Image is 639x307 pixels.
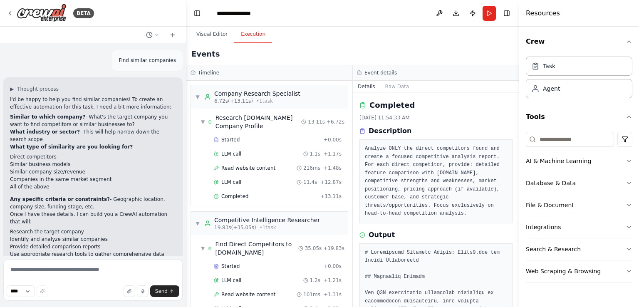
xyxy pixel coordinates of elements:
[526,129,632,289] div: Tools
[10,243,176,250] li: Provide detailed comparison reports
[359,114,513,121] div: [DATE] 11:54:33 AM
[526,172,632,194] button: Database & Data
[310,277,320,284] span: 1.2s
[364,69,397,76] h3: Event details
[365,145,507,218] pre: Analyze ONLY the direct competitors found and create a focused competitive analysis report. For e...
[303,165,320,171] span: 216ms
[526,179,576,187] div: Database & Data
[543,84,560,93] div: Agent
[353,81,380,92] button: Details
[526,201,574,209] div: File & Document
[369,99,415,111] h2: Completed
[10,161,176,168] li: Similar business models
[10,96,176,111] p: I'd be happy to help you find similar companies! To create an effective automation for this task,...
[215,114,302,130] span: Research [DOMAIN_NAME] Company Profile
[214,224,256,231] span: 19.83s (+35.05s)
[526,30,632,53] button: Crew
[217,9,251,17] nav: breadcrumb
[10,128,176,143] p: - This will help narrow down the search scope
[10,144,133,150] strong: What type of similarity are you looking for?
[201,119,205,125] span: ▼
[369,126,411,136] h3: Description
[305,245,322,252] span: 35.05s
[143,30,163,40] button: Switch to previous chat
[10,113,176,128] p: - What's the target company you want to find competitors or similar businesses to?
[17,86,59,92] span: Thought process
[526,223,561,231] div: Integrations
[221,291,275,298] span: Read website content
[195,94,200,100] span: ▼
[221,193,248,200] span: Completed
[124,285,135,297] button: Upload files
[10,228,176,235] li: Research the target company
[320,193,342,200] span: + 13.11s
[214,89,300,98] div: Company Research Specialist
[324,151,342,157] span: + 1.17s
[303,179,317,186] span: 11.4s
[221,179,241,186] span: LLM call
[10,183,176,191] li: All of the above
[501,7,513,19] button: Hide right sidebar
[10,196,110,202] strong: Any specific criteria or constraints?
[119,57,176,64] p: Find similar companies
[150,285,179,297] button: Send
[221,277,241,284] span: LLM call
[380,81,414,92] button: Raw Data
[526,245,581,253] div: Search & Research
[324,165,342,171] span: + 1.48s
[308,119,325,125] span: 13.11s
[324,136,342,143] span: + 0.00s
[221,263,240,270] span: Started
[256,98,273,104] span: • 1 task
[17,4,67,22] img: Logo
[324,263,342,270] span: + 0.00s
[526,53,632,105] div: Crew
[526,260,632,282] button: Web Scraping & Browsing
[324,291,342,298] span: + 1.31s
[10,235,176,243] li: Identify and analyze similar companies
[191,48,220,60] h2: Events
[10,153,176,161] li: Direct competitors
[543,62,555,70] div: Task
[221,165,275,171] span: Read website content
[214,98,253,104] span: 6.72s (+13.11s)
[10,114,85,120] strong: Similar to which company?
[324,277,342,284] span: + 1.21s
[526,105,632,129] button: Tools
[37,285,48,297] button: Improve this prompt
[215,240,298,257] span: Find Direct Competitors to [DOMAIN_NAME]
[234,26,272,43] button: Execution
[260,224,276,231] span: • 1 task
[195,220,200,227] span: ▼
[166,30,179,40] button: Start a new chat
[526,216,632,238] button: Integrations
[10,210,176,225] p: Once I have these details, I can build you a CrewAI automation that will:
[323,245,344,252] span: + 19.83s
[526,8,560,18] h4: Resources
[303,291,320,298] span: 101ms
[10,86,59,92] button: ▶Thought process
[10,86,14,92] span: ▶
[73,8,94,18] div: BETA
[10,129,80,135] strong: What industry or sector?
[191,7,203,19] button: Hide left sidebar
[310,151,320,157] span: 1.1s
[155,288,168,295] span: Send
[526,150,632,172] button: AI & Machine Learning
[10,168,176,176] li: Similar company size/revenue
[526,238,632,260] button: Search & Research
[327,119,344,125] span: + 6.72s
[221,136,240,143] span: Started
[198,69,219,76] h3: Timeline
[369,230,395,240] h3: Output
[214,216,320,224] div: Competitive Intelligence Researcher
[221,151,241,157] span: LLM call
[190,26,234,43] button: Visual Editor
[137,285,149,297] button: Click to speak your automation idea
[10,196,176,210] p: - Geographic location, company size, funding stage, etc.
[10,250,176,258] li: Use appropriate research tools to gather comprehensive data
[201,245,205,252] span: ▼
[526,157,591,165] div: AI & Machine Learning
[526,194,632,216] button: File & Document
[320,179,342,186] span: + 12.87s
